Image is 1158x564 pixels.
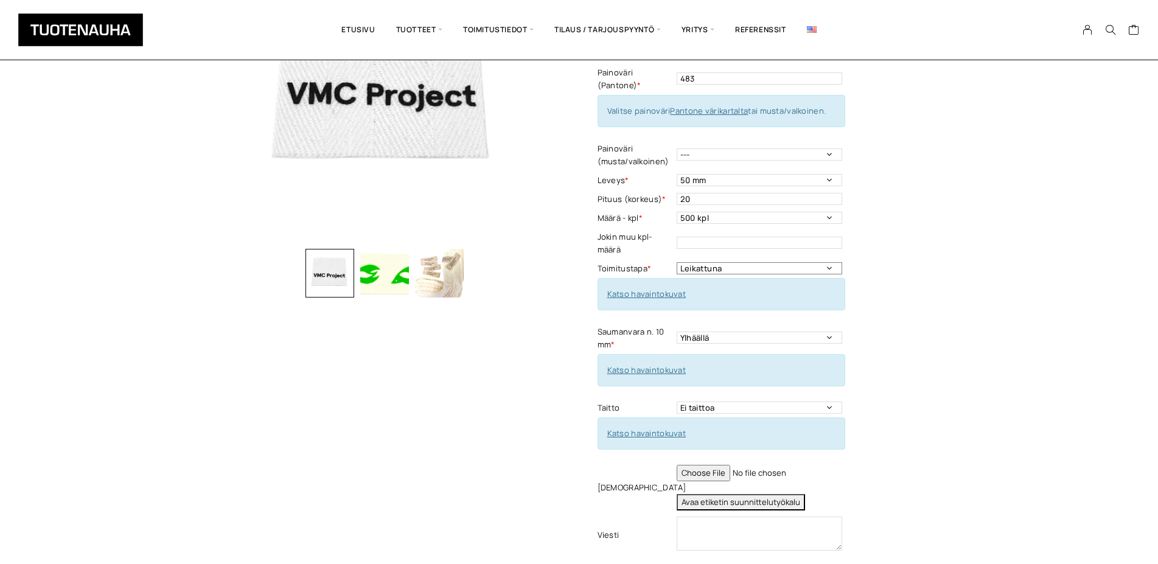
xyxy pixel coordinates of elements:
label: Jokin muu kpl-määrä [598,231,674,256]
a: Etusivu [331,9,385,50]
span: Valitse painoväri tai musta/valkoinen. [607,105,826,116]
span: Toimitustiedot [453,9,544,50]
label: Toimitustapa [598,262,674,275]
a: Katso havaintokuvat [607,288,686,299]
img: Puuvilla 2 [360,249,409,298]
label: Saumanvara n. 10 mm [598,326,674,351]
label: Pituus (korkeus) [598,193,674,206]
label: Painoväri (Pantone) [598,66,674,92]
span: Tilaus / Tarjouspyyntö [544,9,671,50]
a: Cart [1128,24,1140,38]
span: Yritys [671,9,725,50]
a: Pantone värikartalta [670,105,748,116]
img: Tuotenauha Oy [18,13,143,46]
label: [DEMOGRAPHIC_DATA] [598,481,674,494]
a: Katso havaintokuvat [607,364,686,375]
a: My Account [1076,24,1100,35]
a: Katso havaintokuvat [607,428,686,439]
a: Referenssit [725,9,797,50]
button: Avaa etiketin suunnittelutyökalu [677,494,805,510]
label: Määrä - kpl [598,212,674,225]
label: Taitto [598,402,674,414]
label: Viesti [598,529,674,541]
img: English [807,26,817,33]
label: Painoväri (musta/valkoinen) [598,142,674,168]
button: Search [1099,24,1122,35]
span: Tuotteet [386,9,453,50]
img: Puuvilla 3 [415,249,464,298]
input: Kirjoita värinumero [677,72,842,85]
label: Leveys [598,174,674,187]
